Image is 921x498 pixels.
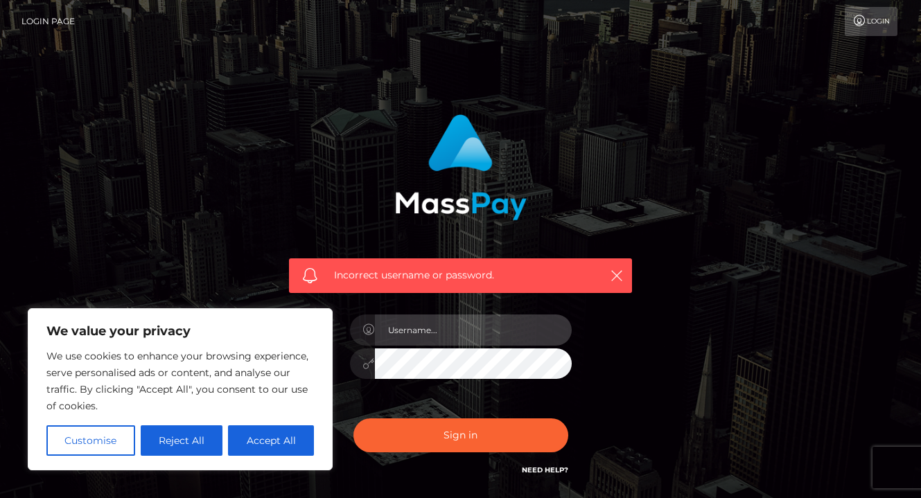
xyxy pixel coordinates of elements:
[395,114,527,220] img: MassPay Login
[522,465,568,474] a: Need Help?
[141,425,223,456] button: Reject All
[375,314,572,346] input: Username...
[845,7,897,36] a: Login
[228,425,314,456] button: Accept All
[353,418,568,452] button: Sign in
[334,268,587,283] span: Incorrect username or password.
[46,425,135,456] button: Customise
[46,323,314,339] p: We value your privacy
[28,308,333,470] div: We value your privacy
[21,7,75,36] a: Login Page
[46,348,314,414] p: We use cookies to enhance your browsing experience, serve personalised ads or content, and analys...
